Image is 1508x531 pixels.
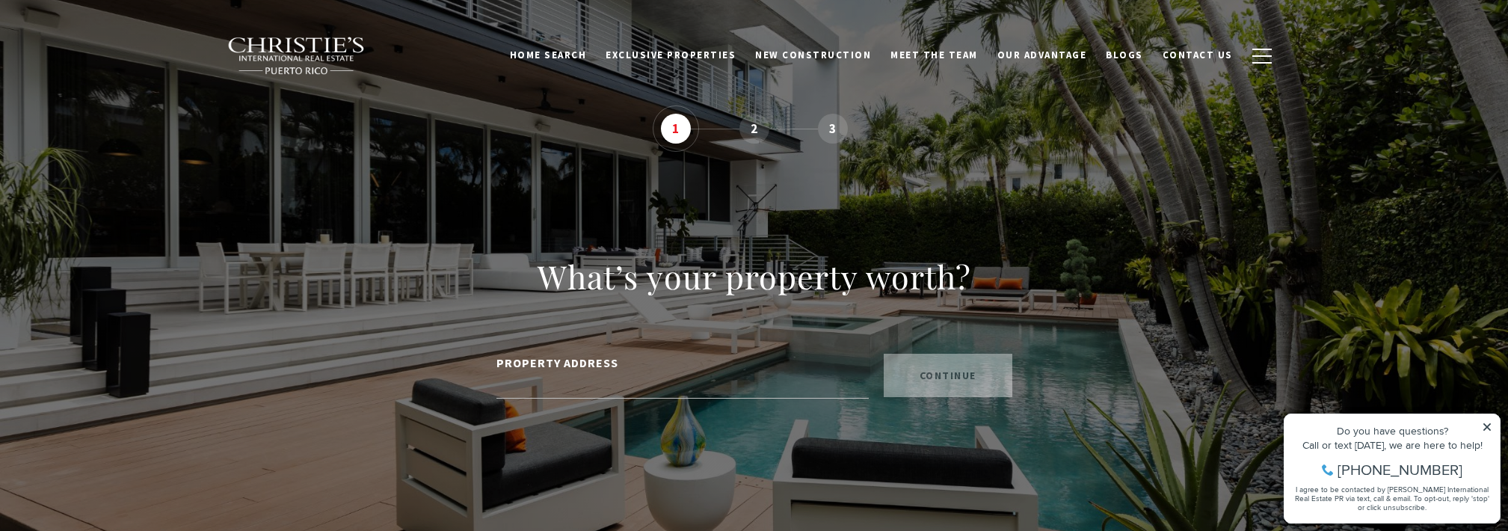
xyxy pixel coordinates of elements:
h2: What’s your property worth? [268,256,1240,298]
label: PROPERTY ADDRESS [496,354,869,373]
span: Contact Us [1163,49,1233,61]
span: [PHONE_NUMBER] [61,70,186,85]
span: New Construction [755,49,871,61]
li: 2 [739,114,769,144]
div: Call or text [DATE], we are here to help! [16,48,216,58]
span: I agree to be contacted by [PERSON_NAME] International Real Estate PR via text, call & email. To ... [19,92,213,120]
span: Our Advantage [997,49,1087,61]
a: Home Search [500,41,597,70]
button: button [1243,34,1281,78]
span: Blogs [1106,49,1143,61]
a: Blogs [1096,41,1153,70]
a: New Construction [745,41,881,70]
li: 1 [661,114,691,144]
a: Exclusive Properties [596,41,745,70]
li: 3 [818,114,848,144]
div: Do you have questions? [16,34,216,44]
span: Exclusive Properties [606,49,736,61]
a: Meet the Team [881,41,988,70]
a: Our Advantage [988,41,1097,70]
img: Christie's International Real Estate black text logo [227,37,366,76]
